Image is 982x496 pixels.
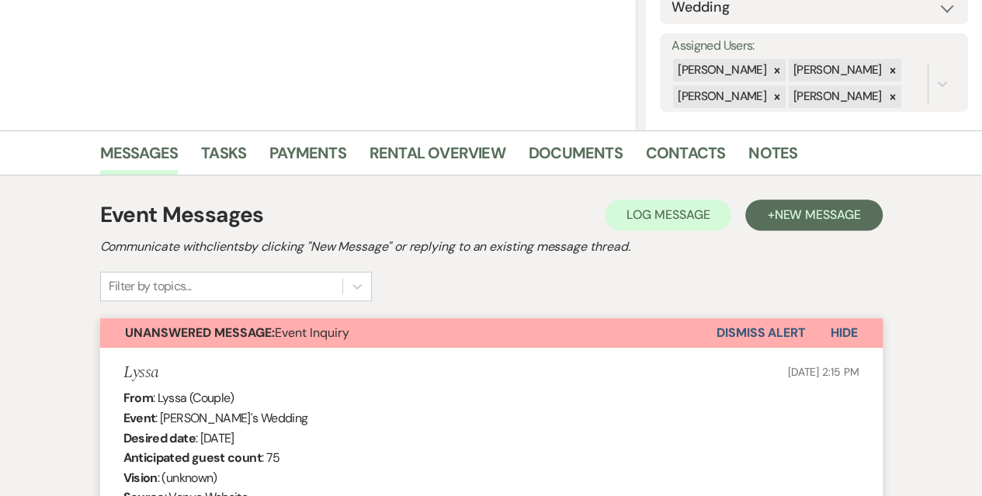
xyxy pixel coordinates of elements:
a: Notes [748,140,797,175]
b: Vision [123,470,158,486]
strong: Unanswered Message: [125,324,275,341]
button: Log Message [605,199,731,231]
span: Hide [831,324,858,341]
div: [PERSON_NAME] [673,59,769,82]
h2: Communicate with clients by clicking "New Message" or replying to an existing message thread. [100,238,883,256]
div: Filter by topics... [109,277,192,296]
a: Payments [269,140,346,175]
button: Hide [806,318,883,348]
a: Contacts [646,140,726,175]
b: Anticipated guest count [123,449,262,466]
b: Event [123,410,156,426]
div: [PERSON_NAME] [673,85,769,108]
b: Desired date [123,430,196,446]
span: Log Message [626,206,710,223]
button: +New Message [745,199,882,231]
a: Rental Overview [370,140,505,175]
h5: Lyssa [123,363,159,383]
span: [DATE] 2:15 PM [787,365,859,379]
label: Assigned Users: [671,35,956,57]
span: New Message [774,206,860,223]
span: Event Inquiry [125,324,349,341]
button: Unanswered Message:Event Inquiry [100,318,717,348]
h1: Event Messages [100,199,264,231]
b: From [123,390,153,406]
a: Tasks [201,140,246,175]
button: Dismiss Alert [717,318,806,348]
div: [PERSON_NAME] [789,85,884,108]
a: Messages [100,140,179,175]
a: Documents [529,140,623,175]
div: [PERSON_NAME] [789,59,884,82]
